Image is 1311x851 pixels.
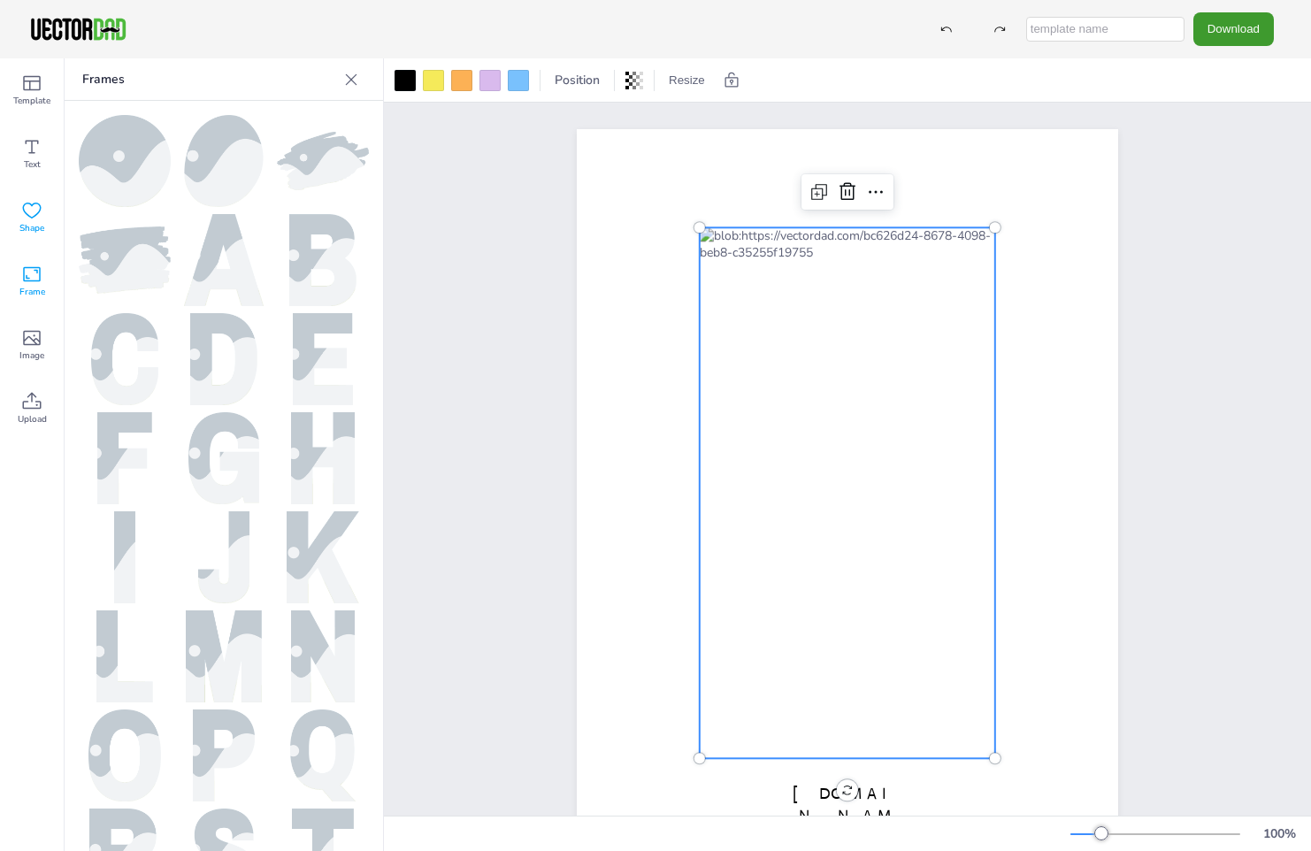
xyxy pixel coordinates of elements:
img: L.png [96,610,153,702]
img: E.png [293,313,353,405]
span: Frame [19,285,45,299]
img: I.png [114,511,135,603]
img: P.png [193,709,255,801]
span: Template [13,94,50,108]
img: D.png [190,313,257,405]
img: J.png [198,511,250,603]
span: Shape [19,221,44,235]
input: template name [1026,17,1184,42]
img: frame1.png [277,132,369,191]
button: Resize [662,66,712,95]
img: G.png [188,412,259,504]
button: Download [1193,12,1274,45]
div: 100 % [1258,825,1300,842]
img: circle.png [79,115,171,207]
span: [DOMAIN_NAME] [793,784,902,847]
img: N.png [291,610,355,702]
img: Q.png [290,709,355,801]
span: Position [551,72,603,88]
span: Image [19,349,44,363]
img: M.png [186,610,262,702]
img: H.png [291,412,355,504]
p: Frames [82,58,337,101]
img: C.png [91,313,159,405]
img: F.png [97,412,152,504]
img: VectorDad-1.png [28,16,128,42]
img: B.png [289,214,356,306]
span: Text [24,157,41,172]
img: frame2.png [79,226,171,294]
img: A.png [184,214,264,306]
img: oval.png [184,115,263,207]
img: O.png [88,709,161,801]
span: Upload [18,412,47,426]
img: K.png [287,511,359,603]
